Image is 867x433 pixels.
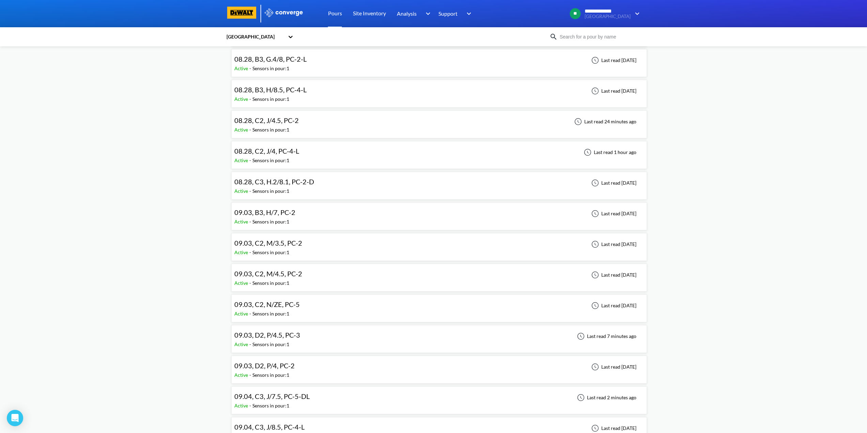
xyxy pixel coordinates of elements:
[588,87,638,95] div: Last read [DATE]
[397,9,417,18] span: Analysis
[231,272,647,277] a: 09.03, C2, M/4.5, PC-2Active-Sensors in pour:1Last read [DATE]
[234,188,249,194] span: Active
[573,393,638,402] div: Last read 2 minutes ago
[234,280,249,286] span: Active
[234,65,249,71] span: Active
[249,341,252,347] span: -
[588,363,638,371] div: Last read [DATE]
[231,302,647,308] a: 09.03, C2, N/ZE, PC-5Active-Sensors in pour:1Last read [DATE]
[252,157,289,164] div: Sensors in pour: 1
[252,218,289,226] div: Sensors in pour: 1
[231,394,647,400] a: 09.04, C3, J/7.5, PC-5-DLActive-Sensors in pour:1Last read 2 minutes ago
[249,372,252,378] span: -
[631,10,641,18] img: downArrow.svg
[588,210,638,218] div: Last read [DATE]
[588,424,638,432] div: Last read [DATE]
[231,180,647,185] a: 08.28, C3, H.2/8.1, PC-2-DActive-Sensors in pour:1Last read [DATE]
[234,208,295,216] span: 09.03, B3, H/7, PC-2
[226,33,284,41] div: [GEOGRAPHIC_DATA]
[252,371,289,379] div: Sensors in pour: 1
[234,372,249,378] span: Active
[234,55,307,63] span: 08.28, B3, G.4/8, PC-2-L
[588,240,638,248] div: Last read [DATE]
[234,361,295,370] span: 09.03, D2, P/4, PC-2
[234,392,310,400] span: 09.04, C3, J/7.5, PC-5-DL
[252,65,289,72] div: Sensors in pour: 1
[231,333,647,339] a: 09.03, D2, P/4.5, PC-3Active-Sensors in pour:1Last read 7 minutes ago
[226,6,258,19] img: logo-dewalt.svg
[234,269,302,278] span: 09.03, C2, M/4.5, PC-2
[249,403,252,408] span: -
[588,179,638,187] div: Last read [DATE]
[234,96,249,102] span: Active
[231,57,647,63] a: 08.28, B3, G.4/8, PC-2-LActive-Sensors in pour:1Last read [DATE]
[573,332,638,340] div: Last read 7 minutes ago
[588,301,638,310] div: Last read [DATE]
[571,118,638,126] div: Last read 24 minutes ago
[231,425,647,431] a: 09.04, C3, J/8.5, PC-4-LActive-Sensors in pour:1Last read [DATE]
[7,410,23,426] div: Open Intercom Messenger
[249,249,252,255] span: -
[231,88,647,93] a: 08.28, B3, H/8.5, PC-4-LActive-Sensors in pour:1Last read [DATE]
[580,148,638,156] div: Last read 1 hour ago
[252,187,289,195] div: Sensors in pour: 1
[234,157,249,163] span: Active
[252,310,289,318] div: Sensors in pour: 1
[252,95,289,103] div: Sensors in pour: 1
[252,402,289,409] div: Sensors in pour: 1
[231,210,647,216] a: 09.03, B3, H/7, PC-2Active-Sensors in pour:1Last read [DATE]
[438,9,458,18] span: Support
[234,219,249,225] span: Active
[234,127,249,133] span: Active
[234,341,249,347] span: Active
[264,8,304,17] img: logo_ewhite.svg
[234,239,302,247] span: 09.03, C2, M/3.5, PC-2
[252,279,289,287] div: Sensors in pour: 1
[234,403,249,408] span: Active
[234,177,314,186] span: 08.28, C3, H.2/8.1, PC-2-D
[231,241,647,247] a: 09.03, C2, M/3.5, PC-2Active-Sensors in pour:1Last read [DATE]
[234,311,249,316] span: Active
[252,341,289,348] div: Sensors in pour: 1
[231,364,647,369] a: 09.03, D2, P/4, PC-2Active-Sensors in pour:1Last read [DATE]
[588,271,638,279] div: Last read [DATE]
[231,118,647,124] a: 08.28, C2, J/4.5, PC-2Active-Sensors in pour:1Last read 24 minutes ago
[234,300,300,308] span: 09.03, C2, N/ZE, PC-5
[234,147,299,155] span: 08.28, C2, J/4, PC-4-L
[558,33,640,41] input: Search for a pour by name
[585,14,631,19] span: [GEOGRAPHIC_DATA]
[231,149,647,155] a: 08.28, C2, J/4, PC-4-LActive-Sensors in pour:1Last read 1 hour ago
[249,127,252,133] span: -
[421,10,432,18] img: downArrow.svg
[249,157,252,163] span: -
[588,56,638,64] div: Last read [DATE]
[249,188,252,194] span: -
[249,65,252,71] span: -
[252,126,289,134] div: Sensors in pour: 1
[249,280,252,286] span: -
[234,249,249,255] span: Active
[462,10,473,18] img: downArrow.svg
[249,96,252,102] span: -
[234,331,300,339] span: 09.03, D2, P/4.5, PC-3
[234,116,299,124] span: 08.28, C2, J/4.5, PC-2
[549,33,558,41] img: icon-search.svg
[249,219,252,225] span: -
[234,86,307,94] span: 08.28, B3, H/8.5, PC-4-L
[234,423,305,431] span: 09.04, C3, J/8.5, PC-4-L
[249,311,252,316] span: -
[252,249,289,256] div: Sensors in pour: 1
